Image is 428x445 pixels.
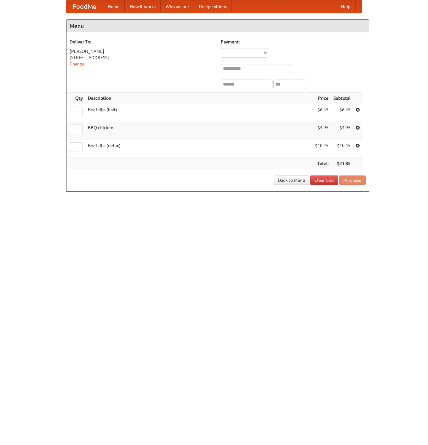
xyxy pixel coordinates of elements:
[66,20,369,32] h4: Menu
[66,92,85,104] th: Qty
[331,92,353,104] th: Subtotal
[70,54,214,61] div: [STREET_ADDRESS]
[274,175,309,185] a: Back to Menu
[85,122,312,140] td: BBQ chicken
[312,122,331,140] td: $4.95
[312,140,331,158] td: $10.45
[85,104,312,122] td: Beef ribs (half)
[336,0,356,13] a: Help
[103,0,125,13] a: Home
[310,175,338,185] a: Clear Cart
[331,104,353,122] td: $6.45
[221,39,366,45] h5: Payment:
[339,175,366,185] button: Purchase
[125,0,161,13] a: How it works
[70,48,214,54] div: [PERSON_NAME]
[331,140,353,158] td: $10.45
[70,39,214,45] h5: Deliver To:
[312,158,331,170] th: Total:
[70,61,85,66] a: Change
[194,0,232,13] a: Recipe videos
[161,0,194,13] a: Who we are
[312,92,331,104] th: Price
[312,104,331,122] td: $6.45
[331,122,353,140] td: $4.95
[66,0,103,13] a: FoodMe
[85,140,312,158] td: Beef ribs (delux)
[331,158,353,170] th: $21.85
[85,92,312,104] th: Description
